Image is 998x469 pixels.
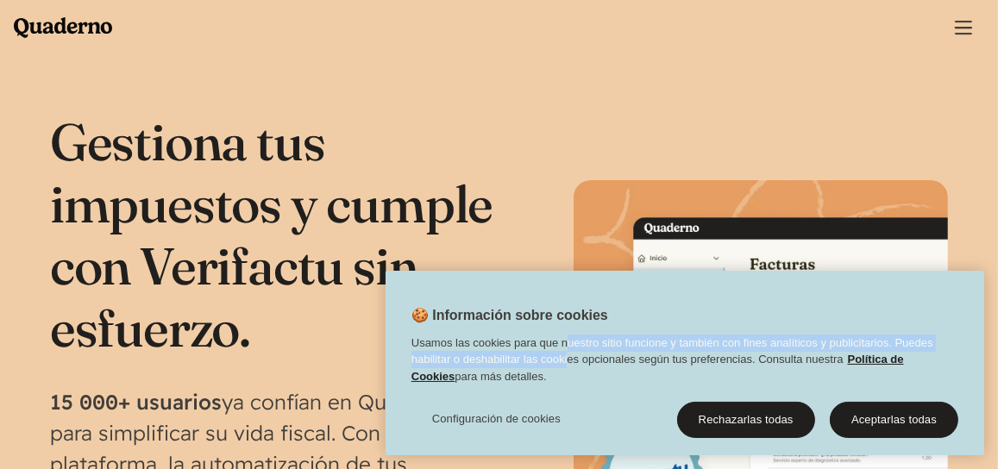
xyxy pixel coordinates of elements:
button: Configuración de cookies [411,402,581,436]
div: Usamos las cookies para que nuestro sitio funcione y también con fines analíticos y publicitarios... [386,335,984,394]
h1: Gestiona tus impuestos y cumple con Verifactu sin esfuerzo. [50,110,499,359]
button: Rechazarlas todas [677,402,815,438]
strong: 15 000+ usuarios [50,389,222,415]
div: 🍪 Información sobre cookies [386,271,984,455]
h2: 🍪 Información sobre cookies [386,305,608,335]
button: Aceptarlas todas [830,402,958,438]
a: Política de Cookies [411,353,904,383]
div: Cookie banner [386,271,984,455]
